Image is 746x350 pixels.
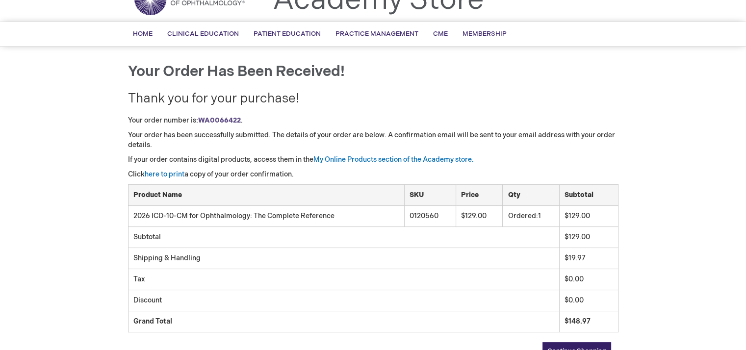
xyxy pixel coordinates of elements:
[128,269,559,290] td: Tax
[456,206,502,226] td: $129.00
[559,311,618,332] td: $148.97
[508,212,538,220] span: Ordered:
[559,227,618,248] td: $129.00
[559,185,618,206] th: Subtotal
[503,185,559,206] th: Qty
[463,30,507,38] span: Membership
[128,63,345,80] span: Your order has been received!
[456,185,502,206] th: Price
[254,30,321,38] span: Patient Education
[128,311,559,332] td: Grand Total
[128,290,559,311] td: Discount
[128,170,618,179] p: Click a copy of your order confirmation.
[145,170,184,178] a: here to print
[128,185,405,206] th: Product Name
[335,30,418,38] span: Practice Management
[198,116,241,125] a: WA0066422
[503,206,559,226] td: 1
[128,130,618,150] p: Your order has been successfully submitted. The details of your order are below. A confirmation e...
[128,92,618,106] h2: Thank you for your purchase!
[559,206,618,226] td: $129.00
[128,248,559,269] td: Shipping & Handling
[559,269,618,290] td: $0.00
[128,227,559,248] td: Subtotal
[559,290,618,311] td: $0.00
[128,206,405,226] td: 2026 ICD-10-CM for Ophthalmology: The Complete Reference
[433,30,448,38] span: CME
[559,248,618,269] td: $19.97
[405,206,456,226] td: 0120560
[405,185,456,206] th: SKU
[133,30,153,38] span: Home
[128,155,618,165] p: If your order contains digital products, access them in the
[167,30,239,38] span: Clinical Education
[128,116,618,125] p: Your order number is: .
[313,155,474,164] a: My Online Products section of the Academy store.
